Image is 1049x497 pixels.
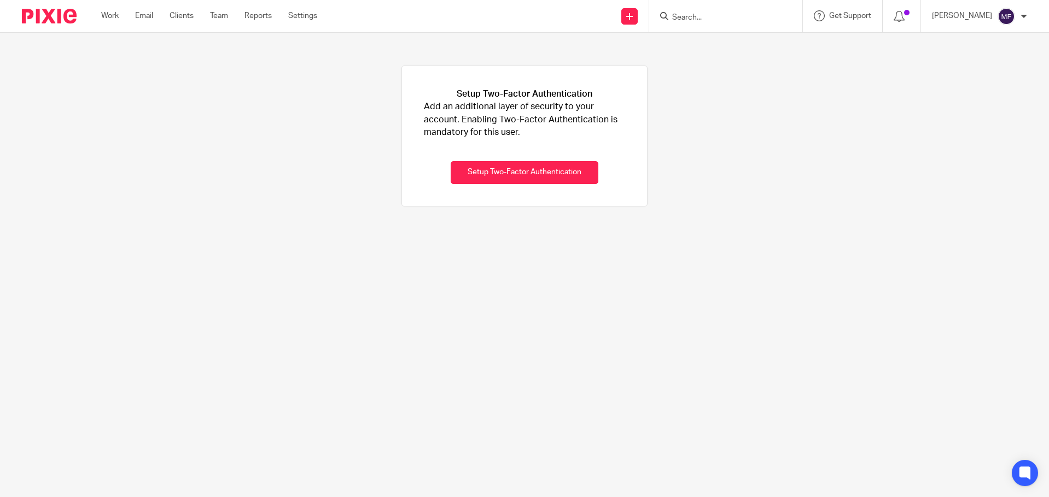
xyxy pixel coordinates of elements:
[998,8,1015,25] img: svg%3E
[210,10,228,21] a: Team
[424,100,625,139] p: Add an additional layer of security to your account. Enabling Two-Factor Authentication is mandat...
[451,161,598,185] button: Setup Two-Factor Authentication
[671,13,770,23] input: Search
[932,10,992,21] p: [PERSON_NAME]
[101,10,119,21] a: Work
[170,10,194,21] a: Clients
[457,88,592,100] h1: Setup Two-Factor Authentication
[829,12,871,20] span: Get Support
[22,9,77,23] img: Pixie
[244,10,272,21] a: Reports
[288,10,317,21] a: Settings
[135,10,153,21] a: Email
